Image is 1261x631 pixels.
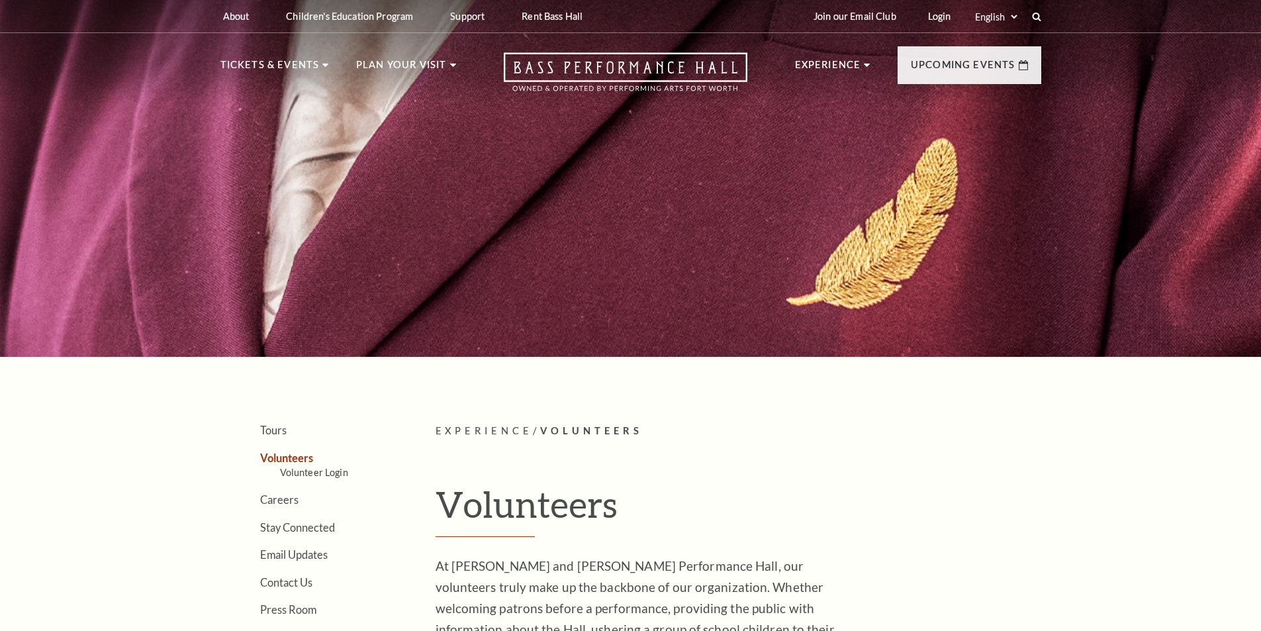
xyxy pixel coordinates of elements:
a: Press Room [260,603,316,616]
p: Plan Your Visit [356,57,447,81]
span: Experience [436,425,534,436]
select: Select: [972,11,1019,23]
p: Rent Bass Hall [522,11,583,22]
a: Volunteers [260,452,313,464]
a: Contact Us [260,576,312,589]
a: Stay Connected [260,521,335,534]
a: Volunteer Login [280,467,348,478]
a: Careers [260,493,299,506]
p: About [223,11,250,22]
span: Volunteers [540,425,643,436]
p: Experience [795,57,861,81]
p: Children's Education Program [286,11,413,22]
p: Tickets & Events [220,57,320,81]
a: Tours [260,424,287,436]
a: Email Updates [260,548,328,561]
h1: Volunteers [436,483,1041,537]
p: / [436,423,1041,440]
p: Support [450,11,485,22]
p: Upcoming Events [911,57,1015,81]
